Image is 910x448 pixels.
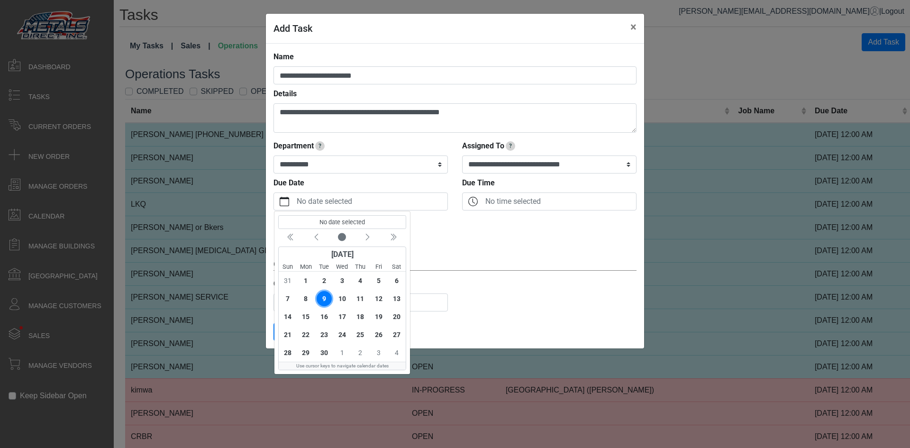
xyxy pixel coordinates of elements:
span: 16 [317,309,332,324]
span: 3 [335,273,350,288]
span: 12 [371,291,386,306]
small: Friday [369,262,387,271]
span: 28 [280,345,295,360]
strong: Name [273,52,294,61]
div: Use cursor keys to navigate calendar dates [279,362,406,369]
div: Wednesday, September 10, 2025 [333,290,351,308]
span: 10 [335,291,350,306]
svg: calendar [280,197,289,206]
span: 2 [317,273,332,288]
span: 18 [353,309,368,324]
svg: chevron double left [287,233,295,242]
div: Sunday, September 28, 2025 [279,344,297,362]
div: Sunday, September 21, 2025 [279,326,297,344]
span: 2 [353,345,368,360]
div: Friday, October 3, 2025 [369,344,387,362]
div: Saturday, October 4, 2025 [388,344,406,362]
span: 3 [371,345,386,360]
button: calendar [274,193,295,210]
span: 4 [389,345,404,360]
output: No date selected [278,215,406,229]
div: Wednesday, September 3, 2025 [333,272,351,290]
div: Wednesday, October 1, 2025 [333,344,351,362]
div: Thursday, September 18, 2025 [351,308,369,326]
div: Thursday, October 2, 2025 [351,344,369,362]
label: No time selected [483,193,636,210]
span: Track who this task is assigned to [506,141,515,151]
div: [DATE] [279,247,406,262]
button: Previous month [304,231,329,245]
span: 4 [353,273,368,288]
span: 11 [353,291,368,306]
svg: chevron left [364,233,372,242]
span: 14 [280,309,295,324]
div: Friday, September 19, 2025 [369,308,387,326]
small: Thursday [351,262,369,271]
span: 31 [280,273,295,288]
div: Monday, September 29, 2025 [297,344,315,362]
span: 6 [389,273,404,288]
div: Tuesday, September 30, 2025 [315,344,333,362]
small: Sunday [279,262,297,271]
strong: Customer [273,279,307,288]
button: Current month [329,231,355,245]
span: 1 [335,345,350,360]
span: 26 [371,327,386,342]
button: Next year [381,231,406,245]
div: Sunday, August 31, 2025 [279,272,297,290]
strong: Department [273,141,314,150]
div: Thursday, September 25, 2025 [351,326,369,344]
svg: circle fill [338,233,346,242]
span: 29 [298,345,313,360]
div: Friday, September 26, 2025 [369,326,387,344]
button: clock [463,193,483,210]
small: Tuesday [315,262,333,271]
span: 21 [280,327,295,342]
span: 23 [317,327,332,342]
span: 19 [371,309,386,324]
strong: Assigned To [462,141,504,150]
span: 20 [389,309,404,324]
div: Wednesday, September 17, 2025 [333,308,351,326]
div: Friday, September 12, 2025 [369,290,387,308]
span: 24 [335,327,350,342]
div: Tuesday, September 9, 2025 (Today) [315,290,333,308]
small: Wednesday [333,262,351,271]
div: Thursday, September 4, 2025 [351,272,369,290]
span: 5 [371,273,386,288]
div: Optional: Link to [273,259,637,271]
h5: Add Task [273,21,312,36]
span: 15 [298,309,313,324]
div: Monday, September 22, 2025 [297,326,315,344]
label: No date selected [295,193,447,210]
div: Monday, September 1, 2025 [297,272,315,290]
button: Close [623,14,644,40]
span: 22 [298,327,313,342]
div: Saturday, September 20, 2025 [388,308,406,326]
div: Monday, September 15, 2025 [297,308,315,326]
div: Saturday, September 27, 2025 [388,326,406,344]
span: 9 [317,291,332,306]
strong: Details [273,89,297,98]
svg: chevron left [312,233,321,242]
strong: Due Time [462,178,495,187]
div: Friday, September 5, 2025 [369,272,387,290]
span: 17 [335,309,350,324]
div: Tuesday, September 16, 2025 [315,308,333,326]
button: Previous year [278,231,304,245]
span: 13 [389,291,404,306]
strong: Due Date [273,178,304,187]
div: Monday, September 8, 2025 [297,290,315,308]
span: 8 [298,291,313,306]
svg: chevron double left [389,233,398,242]
span: 25 [353,327,368,342]
div: Saturday, September 6, 2025 [388,272,406,290]
span: 7 [280,291,295,306]
span: 30 [317,345,332,360]
small: Saturday [388,262,406,271]
div: Thursday, September 11, 2025 [351,290,369,308]
span: 1 [298,273,313,288]
div: Tuesday, September 23, 2025 [315,326,333,344]
button: Next month [355,231,381,245]
div: Wednesday, September 24, 2025 [333,326,351,344]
